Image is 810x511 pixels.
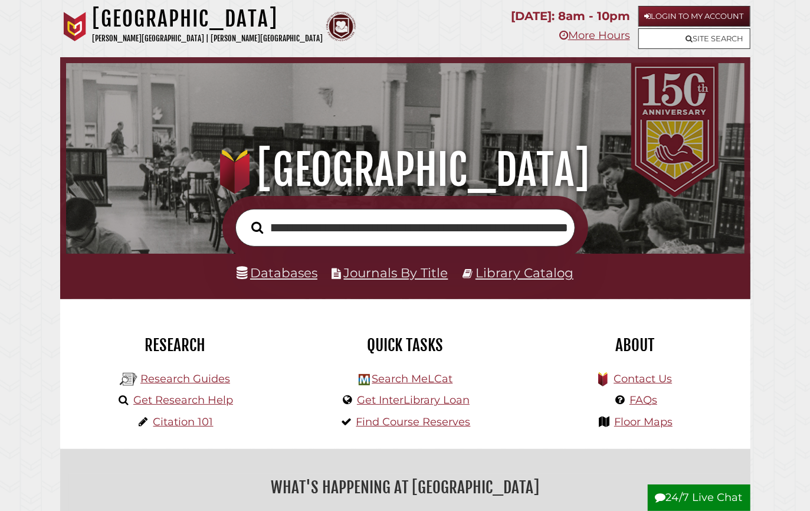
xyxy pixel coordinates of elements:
[93,6,323,32] h1: [GEOGRAPHIC_DATA]
[356,415,471,428] a: Find Course Reserves
[120,371,137,388] img: Hekman Library Logo
[359,374,370,385] img: Hekman Library Logo
[93,32,323,45] p: [PERSON_NAME][GEOGRAPHIC_DATA] | [PERSON_NAME][GEOGRAPHIC_DATA]
[629,394,657,407] a: FAQs
[529,335,742,355] h2: About
[69,474,742,501] h2: What's Happening at [GEOGRAPHIC_DATA]
[133,394,233,407] a: Get Research Help
[299,335,511,355] h2: Quick Tasks
[326,12,356,41] img: Calvin Theological Seminary
[511,6,630,27] p: [DATE]: 8am - 10pm
[60,12,90,41] img: Calvin University
[357,394,470,407] a: Get InterLibrary Loan
[153,415,214,428] a: Citation 101
[614,415,673,428] a: Floor Maps
[237,265,317,280] a: Databases
[344,265,448,280] a: Journals By Title
[252,221,264,234] i: Search
[246,218,270,237] button: Search
[638,28,750,49] a: Site Search
[140,372,230,385] a: Research Guides
[372,372,452,385] a: Search MeLCat
[78,144,732,196] h1: [GEOGRAPHIC_DATA]
[638,6,750,27] a: Login to My Account
[475,265,573,280] a: Library Catalog
[614,372,672,385] a: Contact Us
[559,29,630,42] a: More Hours
[69,335,281,355] h2: Research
